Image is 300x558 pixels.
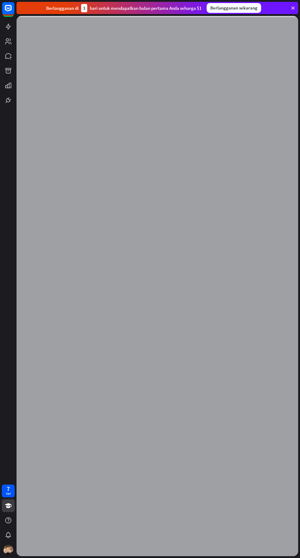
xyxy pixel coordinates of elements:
a: 7 hari [2,484,15,497]
font: Berlangganan sekarang [210,5,257,11]
font: Berlangganan di [46,5,79,11]
font: hari untuk mendapatkan bulan pertama Anda seharga $1 [90,5,202,11]
font: 7 [7,485,10,492]
font: 3 [83,5,85,11]
font: hari [6,492,11,496]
